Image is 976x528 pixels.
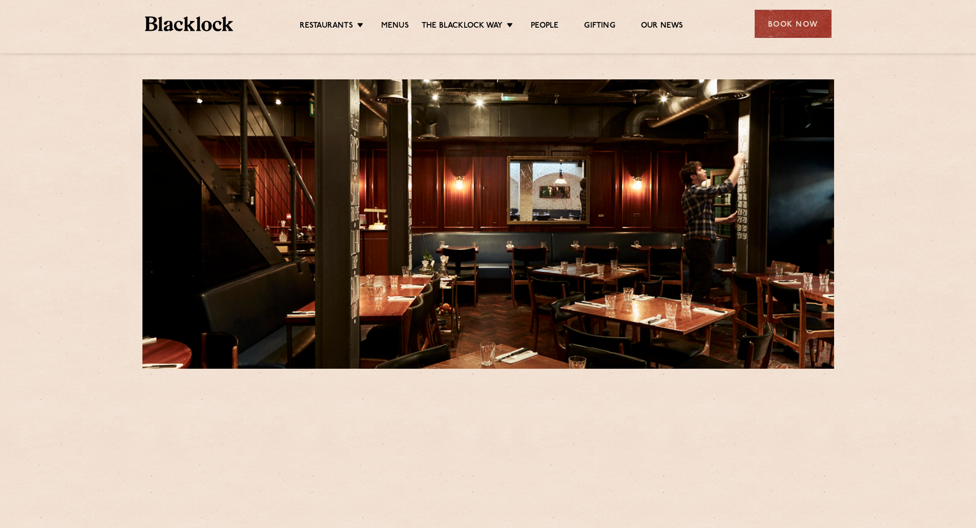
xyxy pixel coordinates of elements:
[145,16,234,31] img: BL_Textured_Logo-footer-cropped.svg
[584,21,615,32] a: Gifting
[755,10,832,38] div: Book Now
[531,21,558,32] a: People
[381,21,409,32] a: Menus
[300,21,353,32] a: Restaurants
[422,21,503,32] a: The Blacklock Way
[641,21,683,32] a: Our News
